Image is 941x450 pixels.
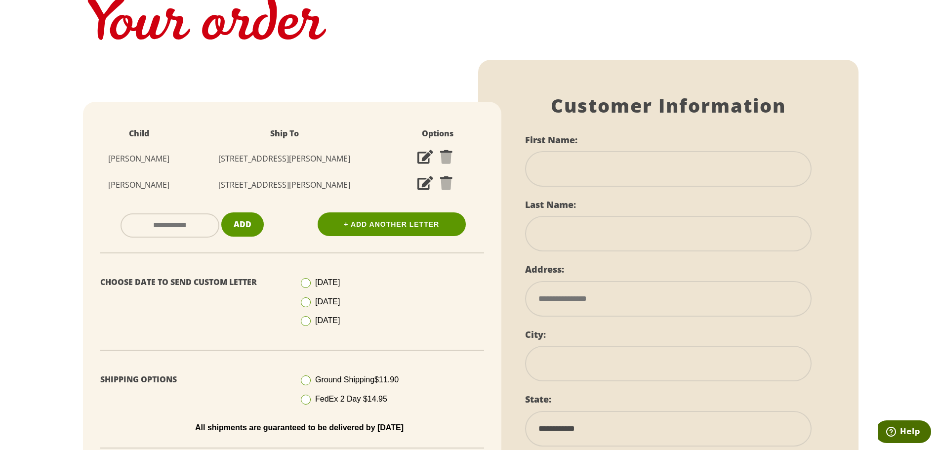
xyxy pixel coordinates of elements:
th: Child [93,122,185,146]
span: FedEx 2 Day $14.95 [315,395,387,403]
a: + Add Another Letter [318,212,466,236]
label: Last Name: [525,199,576,210]
label: City: [525,328,546,340]
p: All shipments are guaranteed to be delivered by [DATE] [108,423,491,432]
p: Shipping Options [100,372,285,387]
td: [PERSON_NAME] [93,172,185,198]
th: Ship To [185,122,384,146]
span: [DATE] [315,278,340,286]
th: Options [384,122,491,146]
td: [STREET_ADDRESS][PERSON_NAME] [185,172,384,198]
h1: Customer Information [525,94,812,117]
label: Address: [525,263,564,275]
p: Choose Date To Send Custom Letter [100,275,285,289]
label: First Name: [525,134,577,146]
td: [PERSON_NAME] [93,146,185,172]
td: [STREET_ADDRESS][PERSON_NAME] [185,146,384,172]
span: Ground Shipping [315,375,399,384]
span: $11.90 [374,375,399,384]
span: [DATE] [315,316,340,325]
iframe: Opens a widget where you can find more information [878,420,931,445]
span: Add [234,219,251,230]
span: [DATE] [315,297,340,306]
label: State: [525,393,551,405]
button: Add [221,212,264,237]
